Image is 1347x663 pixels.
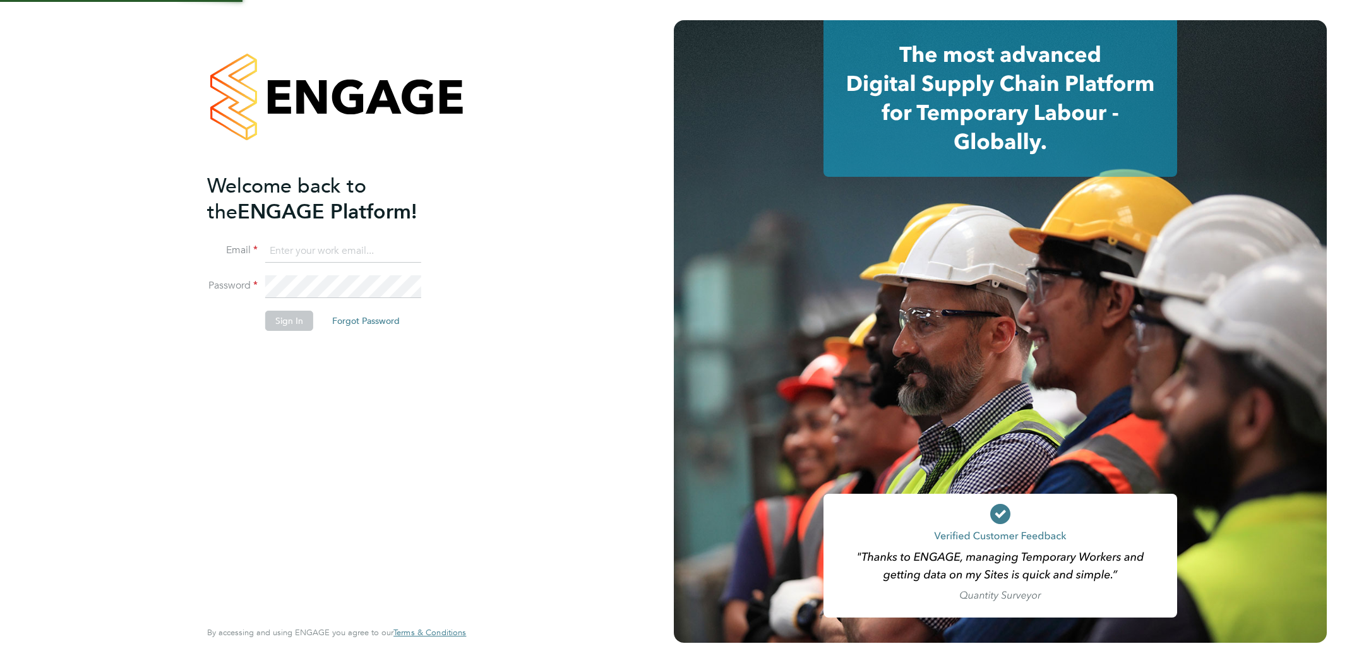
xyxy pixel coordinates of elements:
[393,628,466,638] a: Terms & Conditions
[207,279,258,292] label: Password
[265,240,421,263] input: Enter your work email...
[207,627,466,638] span: By accessing and using ENGAGE you agree to our
[322,311,410,331] button: Forgot Password
[207,174,366,224] span: Welcome back to the
[393,627,466,638] span: Terms & Conditions
[207,244,258,257] label: Email
[265,311,313,331] button: Sign In
[207,173,453,225] h2: ENGAGE Platform!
